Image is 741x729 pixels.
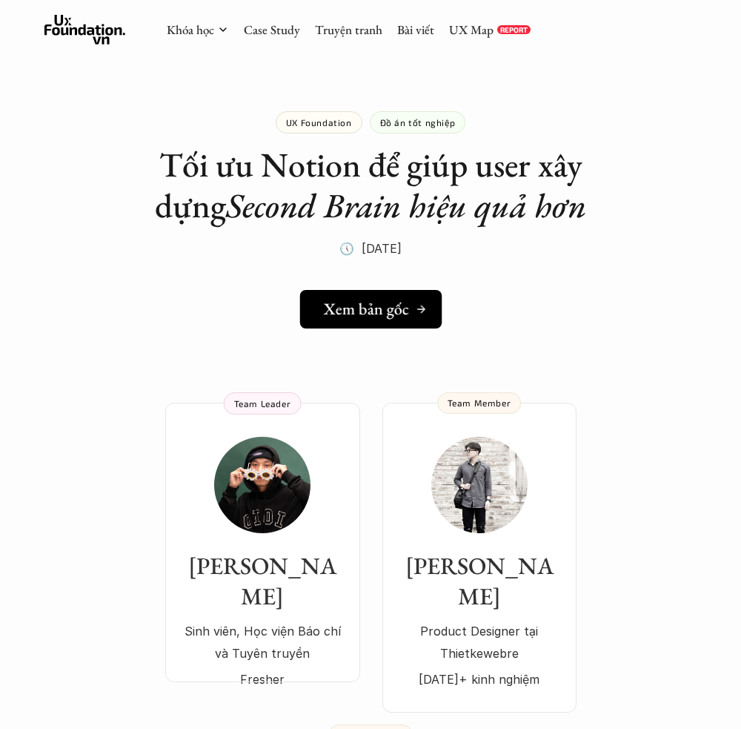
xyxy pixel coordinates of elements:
[180,620,345,665] p: Sinh viên, Học viện Báo chí và Tuyên truyền
[380,117,456,128] p: Đồ án tốt nghiệp
[500,25,528,34] p: REPORT
[449,22,494,38] a: UX Map
[234,398,291,409] p: Team Leader
[339,237,402,260] p: 🕔 [DATE]
[397,22,434,38] a: Bài viết
[382,403,576,713] a: [PERSON_NAME]Product Designer tại Thietkewebre[DATE]+ kinh nghiệmTeam Member
[497,25,531,34] a: REPORT
[315,22,382,38] a: Truyện tranh
[448,398,511,408] p: Team Member
[244,22,300,38] a: Case Study
[299,290,441,329] a: Xem bản gốc
[397,620,562,665] p: Product Designer tại Thietkewebre
[286,117,352,128] p: UX Foundation
[323,300,408,319] h5: Xem bản gốc
[111,145,630,226] h1: Tối ưu Notion để giúp user xây dựng
[180,668,345,690] p: Fresher
[226,183,586,228] em: Second Brain hiệu quả hơn
[167,22,214,38] a: Khóa học
[180,551,345,613] h3: [PERSON_NAME]
[165,403,360,682] a: [PERSON_NAME]Sinh viên, Học viện Báo chí và Tuyên truyềnFresherTeam Leader
[397,551,562,613] h3: [PERSON_NAME]
[397,668,562,690] p: [DATE]+ kinh nghiệm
